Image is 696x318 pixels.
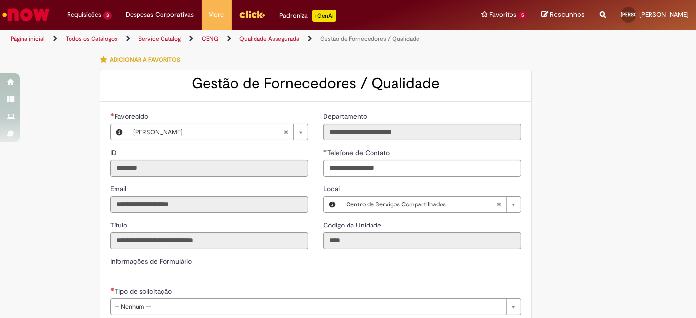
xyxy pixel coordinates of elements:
p: +GenAi [312,10,336,22]
img: click_logo_yellow_360x200.png [239,7,265,22]
input: Título [110,232,308,249]
input: Email [110,196,308,213]
label: Informações de Formulário [110,257,192,266]
abbr: Limpar campo Local [491,197,506,212]
span: Somente leitura - ID [110,148,118,157]
button: Adicionar a Favoritos [100,49,186,70]
a: Gestão de Fornecedores / Qualidade [320,35,419,43]
span: Local [323,184,342,193]
span: Obrigatório Preenchido [110,113,115,116]
span: Centro de Serviços Compartilhados [346,197,496,212]
a: Todos os Catálogos [66,35,117,43]
a: Centro de Serviços CompartilhadosLimpar campo Local [341,197,521,212]
span: Somente leitura - Código da Unidade [323,221,383,229]
span: Favoritos [489,10,516,20]
input: Código da Unidade [323,232,521,249]
a: Service Catalog [139,35,181,43]
abbr: Limpar campo Favorecido [278,124,293,140]
label: Somente leitura - Email [110,184,128,194]
a: Rascunhos [541,10,585,20]
span: Obrigatório Preenchido [323,149,327,153]
span: [PERSON_NAME] [639,10,689,19]
span: 3 [103,11,112,20]
span: Despesas Corporativas [126,10,194,20]
span: Adicionar a Favoritos [110,56,180,64]
span: Telefone de Contato [327,148,392,157]
span: Necessários [110,287,115,291]
span: More [209,10,224,20]
span: [PERSON_NAME] [621,11,659,18]
span: Requisições [67,10,101,20]
span: Tipo de solicitação [115,287,174,295]
a: [PERSON_NAME]Limpar campo Favorecido [128,124,308,140]
div: Padroniza [280,10,336,22]
a: Qualidade Assegurada [239,35,299,43]
span: 5 [518,11,527,20]
input: Departamento [323,124,521,140]
label: Somente leitura - ID [110,148,118,158]
label: Somente leitura - Código da Unidade [323,220,383,230]
img: ServiceNow [1,5,51,24]
label: Somente leitura - Título [110,220,129,230]
span: [PERSON_NAME] [133,124,283,140]
h2: Gestão de Fornecedores / Qualidade [110,75,521,91]
ul: Trilhas de página [7,30,457,48]
button: Favorecido, Visualizar este registro Julia Silva De Almeida [111,124,128,140]
input: ID [110,160,308,177]
input: Telefone de Contato [323,160,521,177]
span: Somente leitura - Título [110,221,129,229]
a: CENG [202,35,218,43]
span: Necessários - Favorecido [115,112,150,121]
span: Rascunhos [550,10,585,19]
span: Somente leitura - Email [110,184,128,193]
a: Página inicial [11,35,45,43]
button: Local, Visualizar este registro Centro de Serviços Compartilhados [324,197,341,212]
span: -- Nenhum -- [115,299,501,315]
label: Somente leitura - Departamento [323,112,369,121]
